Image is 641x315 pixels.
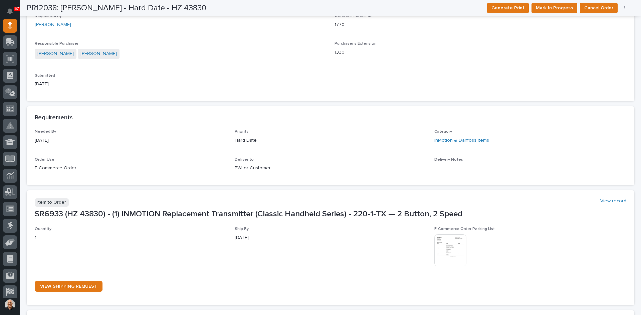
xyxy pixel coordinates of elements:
[536,4,573,12] span: Mark In Progress
[8,8,17,19] div: Notifications57
[580,3,618,13] button: Cancel Order
[40,284,97,289] span: VIEW SHIPPING REQUEST
[80,50,117,57] a: [PERSON_NAME]
[35,137,227,144] p: [DATE]
[235,227,249,231] span: Ship By
[35,281,102,292] a: VIEW SHIPPING REQUEST
[335,14,373,18] span: Orderer's Extension
[15,6,19,11] p: 57
[35,165,227,172] p: E-Commerce Order
[35,81,327,88] p: [DATE]
[531,3,577,13] button: Mark In Progress
[35,198,69,207] p: Item to Order
[37,50,74,57] a: [PERSON_NAME]
[27,3,206,13] h2: PR12038: [PERSON_NAME] - Hard Date - HZ 43830
[487,3,529,13] button: Generate Print
[434,137,489,144] a: InMotion & Danfoss Items
[3,298,17,312] button: users-avatar
[3,4,17,18] button: Notifications
[335,21,626,28] p: 1770
[335,42,377,46] span: Purchaser's Extension
[35,14,62,18] span: Requested By
[35,158,54,162] span: Order Use
[434,130,452,134] span: Category
[35,209,626,219] p: SR6933 (HZ 43830) - (1) INMOTION Replacement Transmitter (Classic Handheld Series) - 220-1-TX — 2...
[235,158,254,162] span: Deliver to
[35,130,56,134] span: Needed By
[35,21,71,28] a: [PERSON_NAME]
[35,234,227,241] p: 1
[584,4,613,12] span: Cancel Order
[235,130,248,134] span: Priority
[491,4,524,12] span: Generate Print
[335,49,626,56] p: 1330
[235,137,427,144] p: Hard Date
[35,42,78,46] span: Responsible Purchaser
[600,198,626,204] a: View record
[35,74,55,78] span: Submitted
[35,114,73,122] h2: Requirements
[434,158,463,162] span: Delivery Notes
[235,234,427,241] p: [DATE]
[235,165,427,172] p: PWI or Customer
[434,227,495,231] span: E-Commerce Order Packing List
[35,227,51,231] span: Quantity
